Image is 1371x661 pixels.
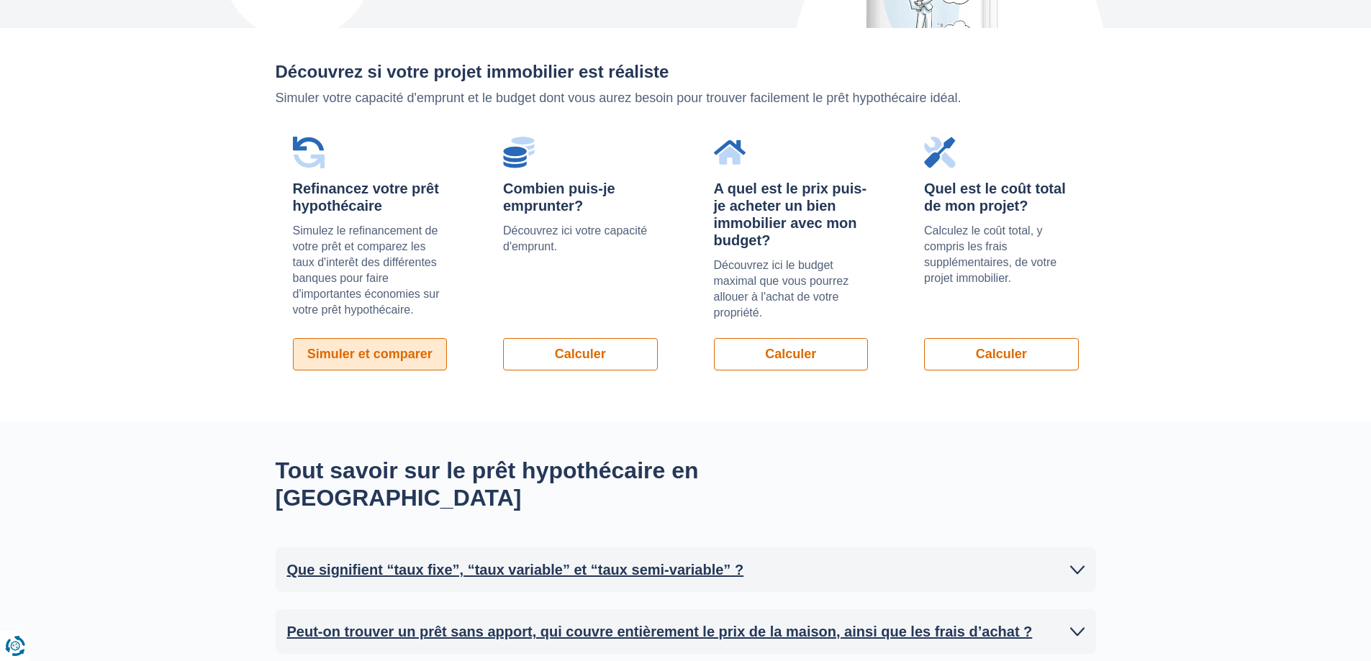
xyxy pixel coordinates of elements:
a: Calculer [714,338,869,370]
p: Découvrez ici votre capacité d'emprunt. [503,223,658,255]
div: Combien puis-je emprunter? [503,180,658,214]
img: Refinancez votre prêt hypothécaire [293,137,325,168]
div: Quel est le coût total de mon projet? [924,180,1079,214]
h2: Tout savoir sur le prêt hypothécaire en [GEOGRAPHIC_DATA] [276,457,815,512]
h2: Que signifient “taux fixe”, “taux variable” et “taux semi-variable” ? [287,559,744,580]
p: Découvrez ici le budget maximal que vous pourrez allouer à l'achat de votre propriété. [714,257,869,321]
h2: Découvrez si votre projet immobilier est réaliste [276,63,1096,81]
p: Calculez le coût total, y compris les frais supplémentaires, de votre projet immobilier. [924,223,1079,286]
a: Calculer [924,338,1079,370]
p: Simuler votre capacité d'emprunt et le budget dont vous aurez besoin pour trouver facilement le p... [276,89,1096,108]
a: Que signifient “taux fixe”, “taux variable” et “taux semi-variable” ? [287,559,1085,580]
div: A quel est le prix puis-je acheter un bien immobilier avec mon budget? [714,180,869,249]
a: Peut-on trouver un prêt sans apport, qui couvre entièrement le prix de la maison, ainsi que les f... [287,621,1085,642]
h2: Peut-on trouver un prêt sans apport, qui couvre entièrement le prix de la maison, ainsi que les f... [287,621,1033,642]
p: Simulez le refinancement de votre prêt et comparez les taux d'interêt des différentes banques pou... [293,223,448,318]
img: Combien puis-je emprunter? [503,137,535,168]
a: Simuler et comparer [293,338,448,370]
img: A quel est le prix puis-je acheter un bien immobilier avec mon budget? [714,137,746,168]
a: Calculer [503,338,658,370]
div: Refinancez votre prêt hypothécaire [293,180,448,214]
img: Quel est le coût total de mon projet? [924,137,956,168]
